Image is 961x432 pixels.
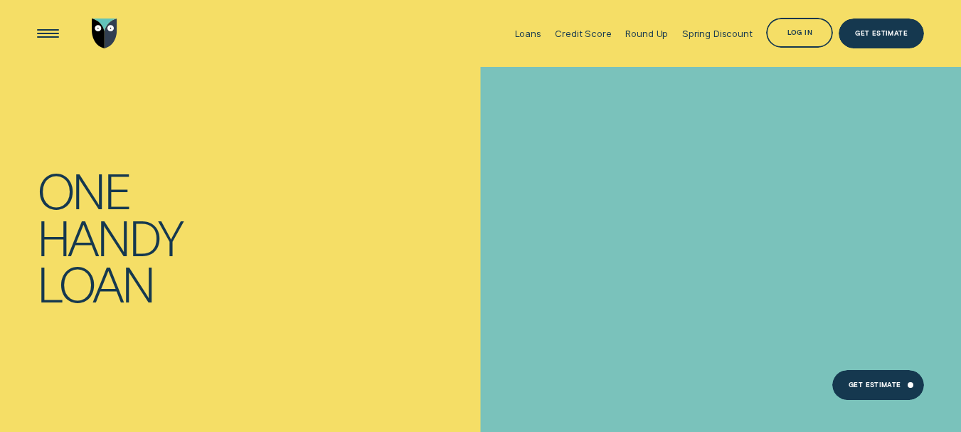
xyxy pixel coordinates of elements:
div: Round Up [625,28,668,39]
a: Get Estimate [832,370,925,400]
div: Loans [515,28,541,39]
button: Log in [766,18,833,48]
h4: One handy loan [37,167,326,306]
img: Wisr [92,19,117,48]
div: Credit Score [555,28,611,39]
a: Get Estimate [839,19,924,48]
button: Open Menu [33,19,63,48]
div: Spring Discount [682,28,753,39]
